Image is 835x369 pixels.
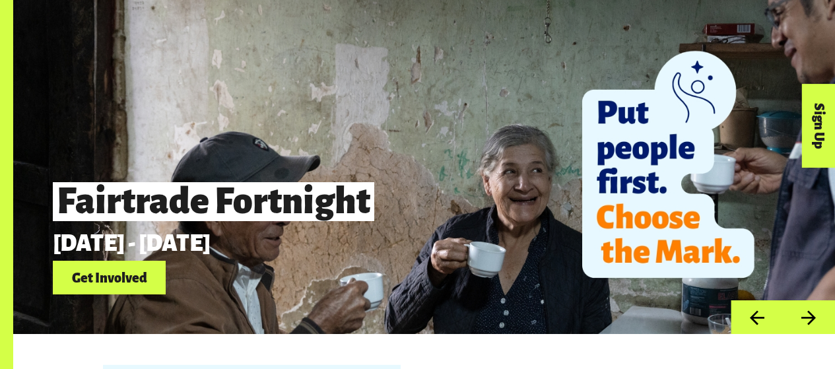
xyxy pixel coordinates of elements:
p: [DATE] - [DATE] [53,231,669,256]
span: Fairtrade Fortnight [53,182,374,221]
button: Previous [731,300,783,334]
a: Get Involved [53,261,166,294]
button: Next [783,300,835,334]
